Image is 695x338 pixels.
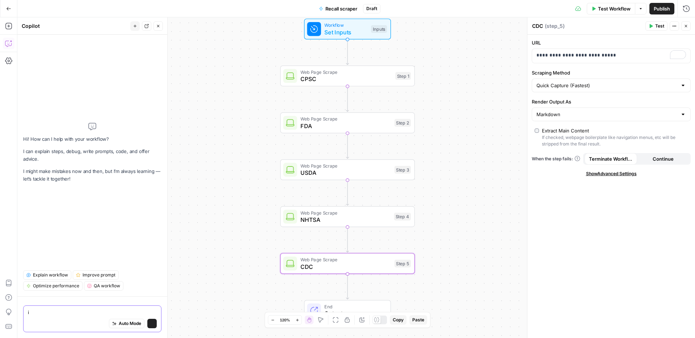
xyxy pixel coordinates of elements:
[23,270,71,280] button: Explain workflow
[589,155,633,162] span: Terminate Workflow
[637,153,690,165] button: Continue
[371,25,387,33] div: Inputs
[83,272,115,278] span: Improve prompt
[598,5,631,12] span: Test Workflow
[324,22,367,29] span: Workflow
[532,69,691,76] label: Scraping Method
[94,283,120,289] span: QA workflow
[300,162,391,169] span: Web Page Scrape
[324,28,367,37] span: Set Inputs
[393,317,404,323] span: Copy
[300,168,391,177] span: USDA
[300,115,391,122] span: Web Page Scrape
[315,3,362,14] button: Recall scraper
[28,309,157,316] textarea: i
[346,274,349,299] g: Edge from step_5 to end
[33,283,79,289] span: Optimize performance
[300,68,392,75] span: Web Page Scrape
[412,317,424,323] span: Paste
[532,98,691,105] label: Render Output As
[395,72,411,80] div: Step 1
[280,300,415,321] div: EndOutput
[84,281,123,291] button: QA workflow
[325,5,357,12] span: Recall scraper
[532,49,690,63] div: To enrich screen reader interactions, please activate Accessibility in Grammarly extension settings
[346,86,349,112] g: Edge from step_1 to step_2
[536,82,677,89] input: Quick Capture (Fastest)
[545,22,565,30] span: ( step_5 )
[23,281,83,291] button: Optimize performance
[366,5,377,12] span: Draft
[300,75,392,83] span: CPSC
[280,159,415,180] div: Web Page ScrapeUSDAStep 3
[394,213,411,221] div: Step 4
[587,3,635,14] button: Test Workflow
[23,148,161,163] p: I can explain steps, debug, write prompts, code, and offer advice.
[300,209,390,216] span: Web Page Scrape
[649,3,674,14] button: Publish
[73,270,119,280] button: Improve prompt
[280,206,415,227] div: Web Page ScrapeNHTSAStep 4
[346,39,349,65] g: Edge from start to step_1
[23,135,161,143] p: Hi! How can I help with your workflow?
[409,315,427,325] button: Paste
[645,21,667,31] button: Test
[300,122,391,130] span: FDA
[532,39,691,46] label: URL
[109,319,144,328] button: Auto Mode
[300,262,391,271] span: CDC
[346,133,349,159] g: Edge from step_2 to step_3
[535,128,539,133] input: Extract Main ContentIf checked, webpage boilerplate like navigation menus, etc will be stripped f...
[22,22,128,30] div: Copilot
[532,156,580,162] a: When the step fails:
[395,259,411,267] div: Step 5
[300,256,391,263] span: Web Page Scrape
[280,18,415,39] div: WorkflowSet InputsInputs
[536,111,677,118] input: Markdown
[655,23,664,29] span: Test
[324,309,383,318] span: Output
[395,119,411,127] div: Step 2
[532,22,543,30] textarea: CDC
[586,170,637,177] span: Show Advanced Settings
[542,134,688,147] div: If checked, webpage boilerplate like navigation menus, etc will be stripped from the final result.
[653,155,674,162] span: Continue
[395,166,411,174] div: Step 3
[324,303,383,310] span: End
[654,5,670,12] span: Publish
[119,320,141,327] span: Auto Mode
[33,272,68,278] span: Explain workflow
[542,127,589,134] div: Extract Main Content
[23,168,161,183] p: I might make mistakes now and then, but I’m always learning — let’s tackle it together!
[346,227,349,252] g: Edge from step_4 to step_5
[280,317,290,323] span: 120%
[280,113,415,134] div: Web Page ScrapeFDAStep 2
[346,180,349,206] g: Edge from step_3 to step_4
[390,315,407,325] button: Copy
[280,66,415,86] div: Web Page ScrapeCPSCStep 1
[280,253,415,274] div: Web Page ScrapeCDCStep 5
[300,215,390,224] span: NHTSA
